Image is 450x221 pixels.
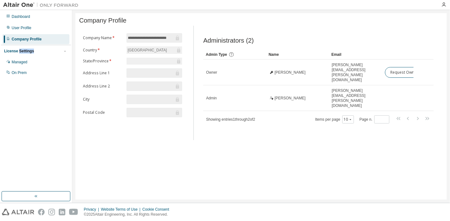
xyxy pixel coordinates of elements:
[206,117,255,122] span: Showing entries 1 through 2 of 2
[127,46,182,54] div: [GEOGRAPHIC_DATA]
[38,209,45,215] img: facebook.svg
[203,37,254,44] span: Administrators (2)
[69,209,78,215] img: youtube.svg
[84,207,101,212] div: Privacy
[83,35,123,40] label: Company Name
[12,60,27,65] div: Managed
[83,97,123,102] label: City
[83,84,123,89] label: Address Line 2
[59,209,65,215] img: linkedin.svg
[142,207,173,212] div: Cookie Consent
[83,48,123,53] label: Country
[83,71,123,76] label: Address Line 1
[332,62,379,82] span: [PERSON_NAME][EMAIL_ADDRESS][PERSON_NAME][DOMAIN_NAME]
[4,49,34,54] div: License Settings
[206,70,217,75] span: Owner
[48,209,55,215] img: instagram.svg
[206,52,227,57] span: Admin Type
[84,212,173,217] p: © 2025 Altair Engineering, Inc. All Rights Reserved.
[12,70,27,75] div: On Prem
[332,88,379,108] span: [PERSON_NAME][EMAIL_ADDRESS][PERSON_NAME][DOMAIN_NAME]
[344,117,352,122] button: 10
[83,110,123,115] label: Postal Code
[331,50,380,60] div: Email
[101,207,142,212] div: Website Terms of Use
[315,115,354,124] span: Items per page
[12,37,41,42] div: Company Profile
[274,70,306,75] span: [PERSON_NAME]
[83,59,123,64] label: State/Province
[12,14,30,19] div: Dashboard
[3,2,82,8] img: Altair One
[12,25,31,30] div: User Profile
[274,96,306,101] span: [PERSON_NAME]
[79,17,127,24] span: Company Profile
[268,50,326,60] div: Name
[127,47,168,54] div: [GEOGRAPHIC_DATA]
[206,96,217,101] span: Admin
[385,67,438,78] button: Request Owner Change
[2,209,34,215] img: altair_logo.svg
[360,115,389,124] span: Page n.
